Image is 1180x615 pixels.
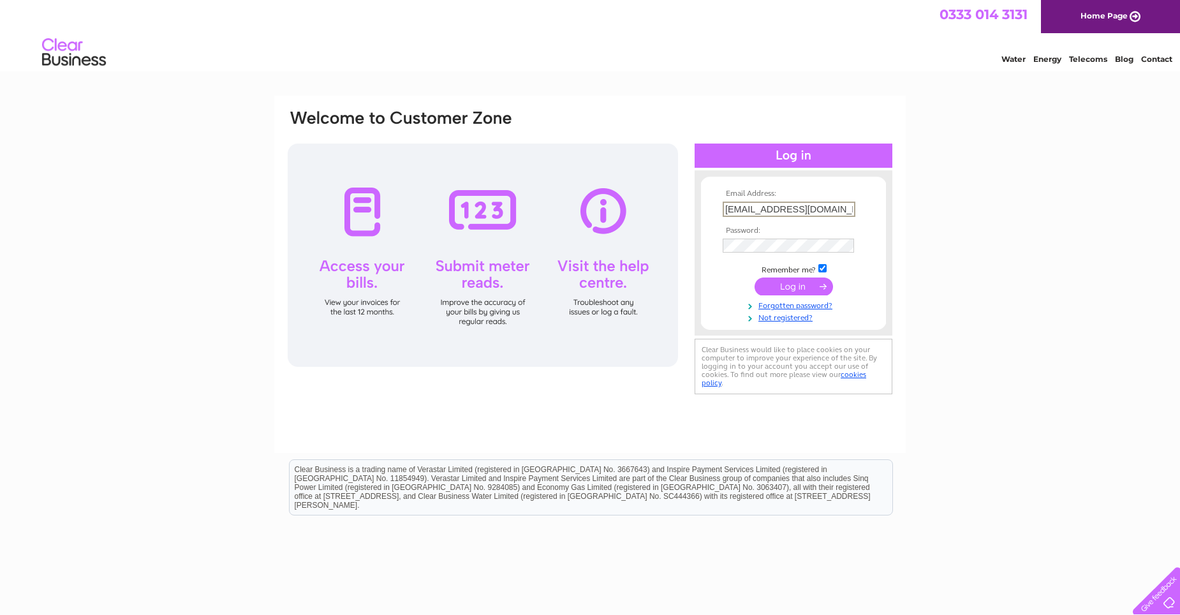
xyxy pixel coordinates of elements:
a: Forgotten password? [723,299,867,311]
td: Remember me? [719,262,867,275]
th: Email Address: [719,189,867,198]
a: Not registered? [723,311,867,323]
a: cookies policy [702,370,866,387]
a: 0333 014 3131 [940,6,1028,22]
a: Water [1001,54,1026,64]
a: Blog [1115,54,1133,64]
a: Energy [1033,54,1061,64]
th: Password: [719,226,867,235]
div: Clear Business would like to place cookies on your computer to improve your experience of the sit... [695,339,892,394]
input: Submit [755,278,833,295]
div: Clear Business is a trading name of Verastar Limited (registered in [GEOGRAPHIC_DATA] No. 3667643... [290,7,892,62]
a: Telecoms [1069,54,1107,64]
a: Contact [1141,54,1172,64]
img: logo.png [41,33,107,72]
